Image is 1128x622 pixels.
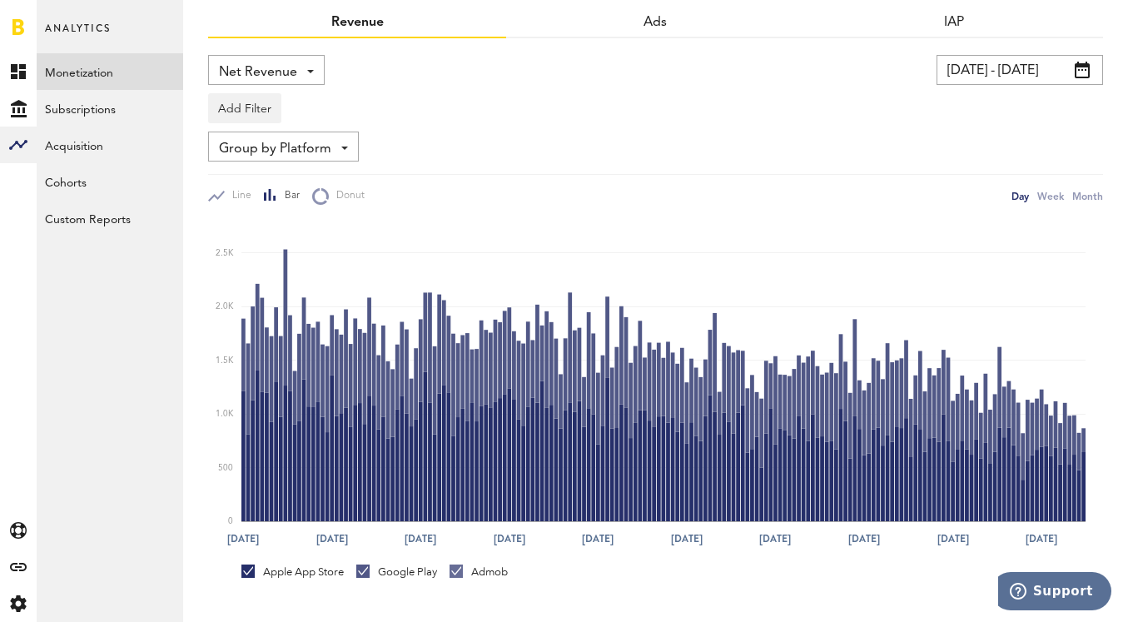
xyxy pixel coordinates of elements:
[241,565,344,580] div: Apple App Store
[759,531,791,546] text: [DATE]
[1011,187,1029,205] div: Day
[45,18,111,53] span: Analytics
[37,127,183,163] a: Acquisition
[848,531,880,546] text: [DATE]
[277,189,300,203] span: Bar
[450,565,508,580] div: Admob
[331,16,384,29] a: Revenue
[316,531,348,546] text: [DATE]
[671,531,703,546] text: [DATE]
[937,531,969,546] text: [DATE]
[227,531,259,546] text: [DATE]
[356,565,437,580] div: Google Play
[998,572,1111,614] iframe: Opens a widget where you can find more information
[225,189,251,203] span: Line
[405,531,436,546] text: [DATE]
[218,464,233,472] text: 500
[37,90,183,127] a: Subscriptions
[208,93,281,123] button: Add Filter
[582,531,614,546] text: [DATE]
[1026,531,1057,546] text: [DATE]
[37,200,183,236] a: Custom Reports
[494,531,525,546] text: [DATE]
[944,16,964,29] a: IAP
[37,163,183,200] a: Cohorts
[37,53,183,90] a: Monetization
[644,16,667,29] a: Ads
[329,189,365,203] span: Donut
[228,517,233,525] text: 0
[219,135,331,163] span: Group by Platform
[216,303,234,311] text: 2.0K
[216,356,234,365] text: 1.5K
[216,249,234,257] text: 2.5K
[1037,187,1064,205] div: Week
[216,410,234,418] text: 1.0K
[1072,187,1103,205] div: Month
[219,58,297,87] span: Net Revenue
